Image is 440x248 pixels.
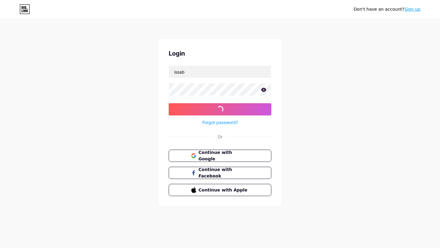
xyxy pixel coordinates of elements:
a: Forgot password? [202,119,238,126]
span: Continue with Apple [199,187,249,193]
div: Or [218,133,222,140]
span: Continue with Facebook [199,166,249,179]
span: Continue with Google [199,149,249,162]
button: Continue with Google [169,150,271,162]
a: Sign up [404,7,420,12]
button: Continue with Facebook [169,167,271,179]
div: Login [169,49,271,58]
button: Continue with Apple [169,184,271,196]
div: Don't have an account? [354,6,420,13]
input: Username [169,66,271,78]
